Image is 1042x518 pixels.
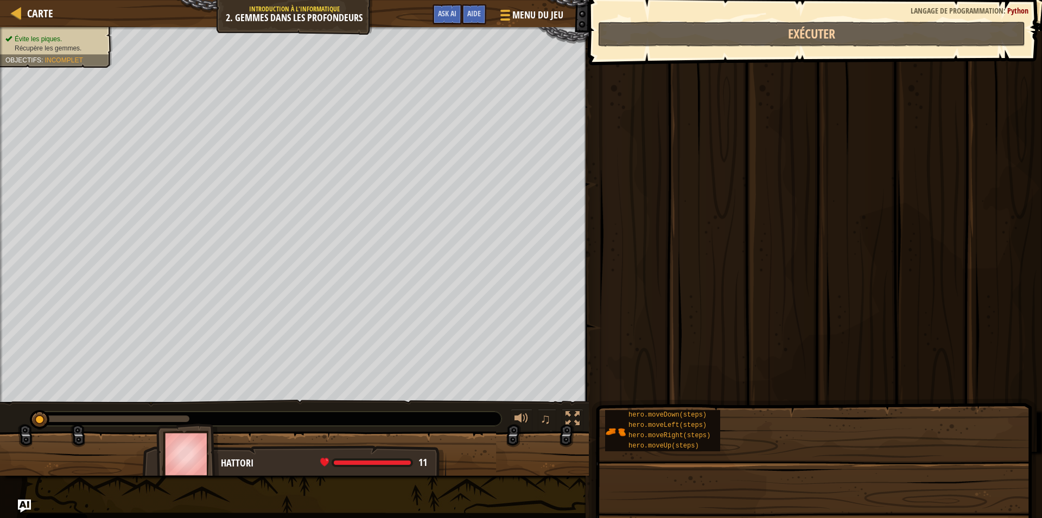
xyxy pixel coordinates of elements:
[41,56,45,64] span: :
[467,8,481,18] span: Aide
[628,442,699,450] span: hero.moveUp(steps)
[511,409,532,431] button: Ajuster le volume
[15,44,81,52] span: Récupère les gemmes.
[598,22,1025,47] button: Exécuter
[433,4,462,24] button: Ask AI
[540,411,551,427] span: ♫
[27,6,53,21] span: Carte
[438,8,456,18] span: Ask AI
[628,421,707,429] span: hero.moveLeft(steps)
[628,432,710,439] span: hero.moveRight(steps)
[492,4,570,30] button: Menu du jeu
[911,5,1003,16] span: Langage de programmation
[512,8,563,22] span: Menu du jeu
[15,35,62,43] span: Évite les piques.
[605,421,626,442] img: portrait.png
[5,44,104,53] li: Récupère les gemmes.
[156,424,219,484] img: thang_avatar_frame.png
[221,456,435,470] div: Hattori
[18,500,31,513] button: Ask AI
[5,35,104,44] li: Évite les piques.
[320,458,427,468] div: health: 11 / 11
[628,411,707,419] span: hero.moveDown(steps)
[45,56,83,64] span: Incomplet
[5,56,41,64] span: Objectifs
[562,409,583,431] button: Basculer en plein écran
[1007,5,1028,16] span: Python
[418,456,427,469] span: 11
[1003,5,1007,16] span: :
[22,6,53,21] a: Carte
[538,409,556,431] button: ♫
